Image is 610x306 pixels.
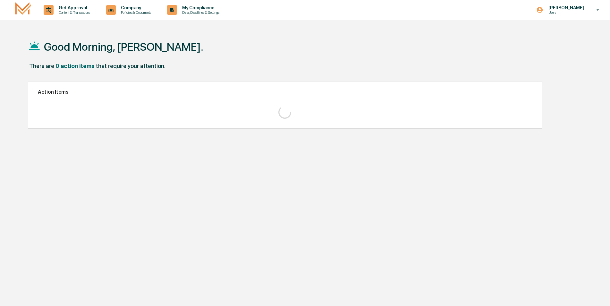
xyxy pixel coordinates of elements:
h1: Good Morning, [PERSON_NAME]. [44,40,203,53]
p: [PERSON_NAME] [543,5,587,10]
p: Content & Transactions [54,10,93,15]
p: Users [543,10,587,15]
p: Company [116,5,154,10]
p: My Compliance [177,5,223,10]
img: logo [15,2,31,17]
div: that require your attention. [96,63,165,69]
p: Policies & Documents [116,10,154,15]
div: 0 action items [55,63,95,69]
p: Get Approval [54,5,93,10]
h2: Action Items [38,89,532,95]
div: There are [29,63,54,69]
p: Data, Deadlines & Settings [177,10,223,15]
